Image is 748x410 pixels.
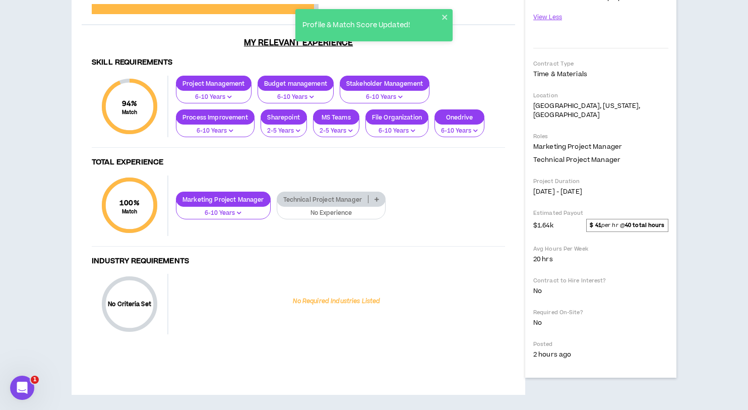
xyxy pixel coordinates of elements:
p: Posted [533,340,668,348]
p: Avg Hours Per Week [533,245,668,253]
button: 6-10 Years [258,84,334,103]
button: 6-10 Years [434,118,484,137]
p: 2-5 Years [267,127,300,136]
p: Process Improvement [176,113,254,121]
p: Marketing Project Manager [176,196,270,203]
button: close [442,13,449,21]
p: 6-10 Years [182,93,245,102]
p: Project Management [176,80,251,87]
p: Roles [533,133,668,140]
p: No [533,286,668,296]
button: 6-10 Years [365,118,428,137]
p: Contract to Hire Interest? [533,277,668,284]
button: View Less [533,9,562,26]
span: 1 [31,376,39,384]
button: 6-10 Years [340,84,429,103]
span: Technical Project Manager [533,155,620,164]
p: MS Teams [314,113,359,121]
p: Contract Type [533,60,668,68]
p: Required On-Site? [533,309,668,316]
p: 20 hrs [533,255,668,264]
p: Time & Materials [533,70,668,79]
p: No Criteria Set [102,300,157,309]
button: 6-10 Years [176,118,255,137]
p: Sharepoint [261,113,306,121]
p: 6-10 Years [441,127,478,136]
button: 2-5 Years [261,118,307,137]
p: Estimated Payout [533,209,668,217]
p: File Organization [366,113,428,121]
p: No Experience [283,209,380,218]
button: 6-10 Years [176,84,252,103]
h4: Skill Requirements [92,58,505,68]
p: 6-10 Years [372,127,422,136]
p: 6-10 Years [182,127,248,136]
p: Onedrive [435,113,484,121]
span: $1.64k [533,219,553,231]
h4: Total Experience [92,158,505,167]
p: Budget management [258,80,333,87]
small: Match [119,208,140,215]
iframe: Intercom live chat [10,376,34,400]
p: 6-10 Years [182,209,264,218]
div: Profile & Match Score Updated! [299,17,442,34]
p: 6-10 Years [346,93,423,102]
p: No [533,318,668,327]
button: 6-10 Years [176,200,271,219]
button: 2-5 Years [313,118,359,137]
p: Technical Project Manager [277,196,368,203]
button: No Experience [277,200,386,219]
p: Project Duration [533,178,668,185]
h4: Industry Requirements [92,257,505,266]
span: Marketing Project Manager [533,142,622,151]
span: per hr @ [586,219,668,232]
h3: My Relevant Experience [82,38,515,48]
p: 2-5 Years [320,127,353,136]
p: [DATE] - [DATE] [533,187,668,196]
small: Match [122,109,138,116]
strong: $ 41 [590,221,601,229]
strong: 40 total hours [625,221,665,229]
p: 6-10 Years [264,93,327,102]
p: Location [533,92,668,99]
p: 2 hours ago [533,350,668,359]
p: [GEOGRAPHIC_DATA], [US_STATE], [GEOGRAPHIC_DATA] [533,101,668,120]
p: No Required Industries Listed [293,297,380,306]
p: Stakeholder Management [340,80,429,87]
span: 100 % [119,198,140,208]
span: 94 % [122,98,138,109]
